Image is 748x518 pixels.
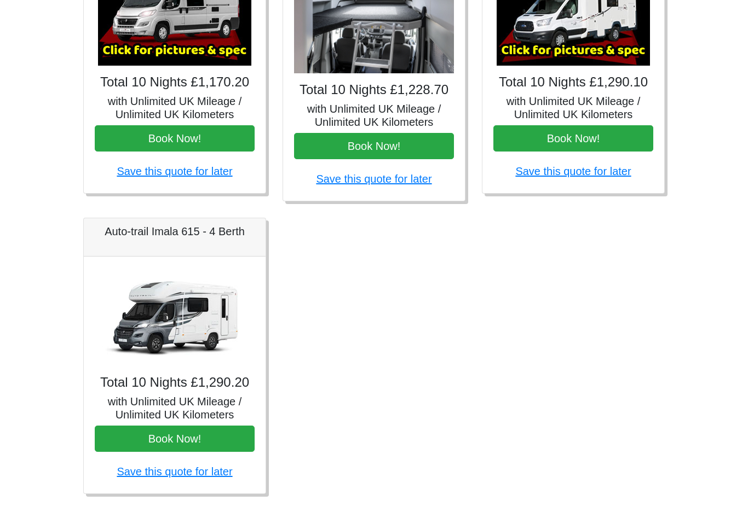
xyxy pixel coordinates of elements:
[294,83,454,98] h4: Total 10 Nights £1,228.70
[294,133,454,160] button: Book Now!
[95,95,255,121] h5: with Unlimited UK Mileage / Unlimited UK Kilometers
[294,103,454,129] h5: with Unlimited UK Mileage / Unlimited UK Kilometers
[493,75,653,91] h4: Total 10 Nights £1,290.10
[95,225,255,238] h5: Auto-trail Imala 615 - 4 Berth
[95,375,255,391] h4: Total 10 Nights £1,290.20
[515,166,631,178] a: Save this quote for later
[316,173,431,185] a: Save this quote for later
[98,268,251,366] img: Auto-trail Imala 615 - 4 Berth
[95,75,255,91] h4: Total 10 Nights £1,170.20
[95,126,255,152] button: Book Now!
[493,95,653,121] h5: with Unlimited UK Mileage / Unlimited UK Kilometers
[117,466,232,478] a: Save this quote for later
[493,126,653,152] button: Book Now!
[95,395,255,422] h5: with Unlimited UK Mileage / Unlimited UK Kilometers
[117,166,232,178] a: Save this quote for later
[95,426,255,452] button: Book Now!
